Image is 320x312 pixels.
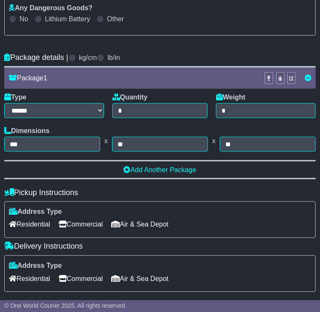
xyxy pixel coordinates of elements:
[59,218,103,231] span: Commercial
[79,54,97,62] label: kg/cm
[112,272,169,286] span: Air & Sea Depot
[9,208,62,216] label: Address Type
[9,218,50,231] span: Residential
[100,137,112,145] span: x
[4,74,260,82] div: Package
[112,218,169,231] span: Air & Sea Depot
[9,4,93,12] label: Any Dangerous Goods?
[208,137,220,145] span: x
[4,242,316,251] h4: Delivery Instructions
[20,15,28,23] label: No
[43,74,47,82] span: 1
[305,74,312,82] a: Remove this item
[59,272,103,286] span: Commercial
[216,93,245,101] label: Weight
[4,302,127,309] span: © One World Courier 2025. All rights reserved.
[9,262,62,270] label: Address Type
[4,127,50,135] label: Dimensions
[4,53,68,62] h4: Package details |
[45,15,90,23] label: Lithium Battery
[124,166,196,173] a: Add Another Package
[107,15,124,23] label: Other
[4,93,26,101] label: Type
[9,272,50,286] span: Residential
[4,188,316,197] h4: Pickup Instructions
[107,54,120,62] label: lb/in
[112,93,148,101] label: Quantity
